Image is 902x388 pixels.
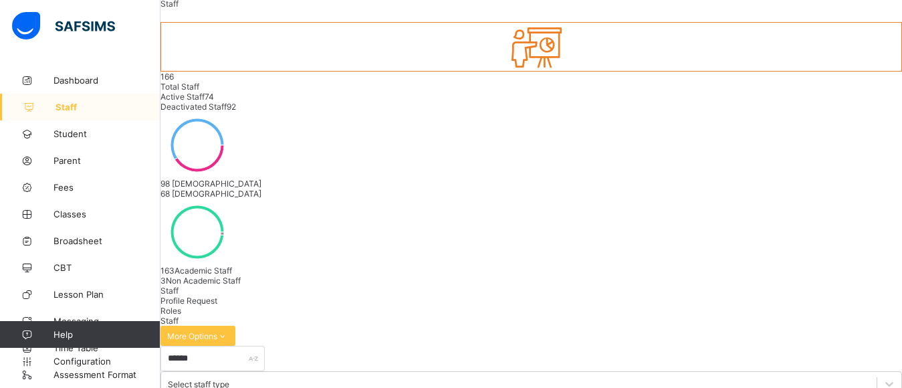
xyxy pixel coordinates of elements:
span: 3 [160,276,166,286]
span: Profile Request [160,296,217,306]
span: Help [53,329,160,340]
span: Student [53,128,160,139]
span: Parent [53,155,160,166]
span: Staff [55,102,160,112]
span: 166 [160,72,174,82]
span: 163 [160,266,175,276]
div: Total Staff [160,82,902,92]
span: [DEMOGRAPHIC_DATA] [172,189,261,199]
span: CBT [53,262,160,273]
span: 98 [160,179,170,189]
span: 68 [160,189,170,199]
span: Roles [160,306,181,316]
span: Fees [53,182,160,193]
span: Broadsheet [53,235,160,246]
span: Assessment Format [53,369,160,380]
img: safsims [12,12,115,40]
span: Classes [53,209,160,219]
span: More Options [167,331,229,341]
span: Configuration [53,356,160,367]
span: Lesson Plan [53,289,160,300]
span: 92 [227,102,236,112]
span: [DEMOGRAPHIC_DATA] [172,179,261,189]
span: Active Staff [160,92,205,102]
span: Staff [160,316,179,326]
span: Deactivated Staff [160,102,227,112]
span: Messaging [53,316,160,326]
span: 74 [205,92,214,102]
span: Academic Staff [175,266,232,276]
span: Dashboard [53,75,160,86]
span: Non Academic Staff [166,276,241,286]
span: Staff [160,286,179,296]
